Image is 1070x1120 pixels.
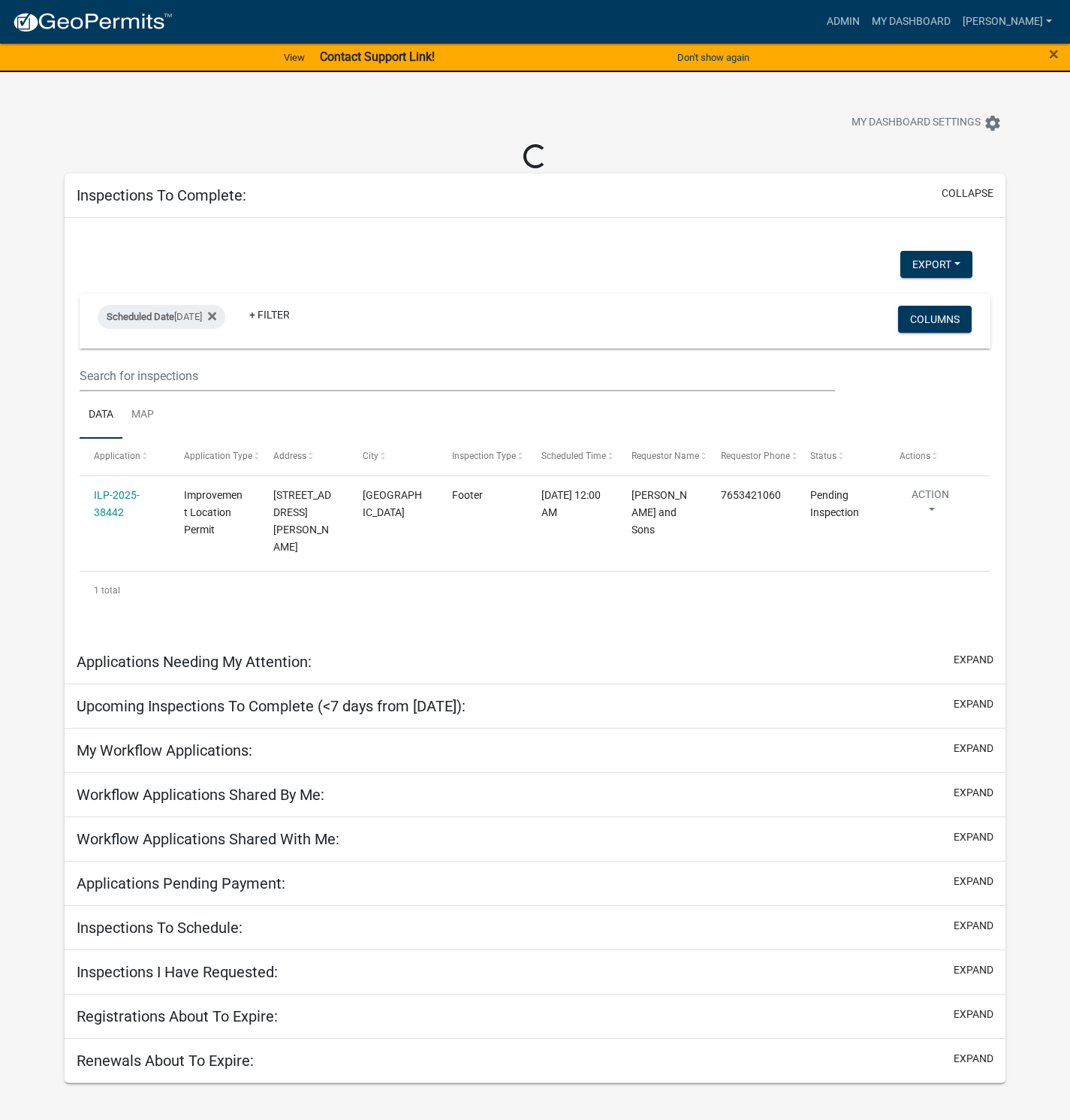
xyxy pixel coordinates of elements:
datatable-header-cell: Inspection Type [438,439,527,475]
span: Address [273,451,306,461]
i: settings [984,114,1002,132]
button: expand [954,1051,993,1067]
a: [PERSON_NAME] [957,8,1058,36]
button: expand [954,1007,993,1022]
button: expand [954,785,993,801]
button: Don't show again [671,45,755,70]
button: expand [954,874,993,889]
span: Inspection Type [452,451,516,461]
h5: Inspections To Complete: [77,186,246,204]
button: My Dashboard Settingssettings [839,108,1014,137]
span: Application Type [184,451,252,461]
a: View [278,45,311,70]
a: + Filter [237,301,302,328]
span: My Dashboard Settings [851,114,981,132]
datatable-header-cell: Address [259,439,348,475]
a: Admin [821,8,866,36]
span: MARTINSVILLE [363,489,422,518]
a: Data [80,391,122,439]
span: Application [94,451,140,461]
span: Footer [452,489,483,501]
a: Map [122,391,163,439]
h5: My Workflow Applications: [77,741,252,759]
h5: Renewals About To Expire: [77,1052,254,1070]
span: Improvement Location Permit [184,489,243,536]
button: Export [900,251,972,278]
input: Search for inspections [80,361,834,391]
h5: Inspections I Have Requested: [77,963,278,981]
span: Actions [900,451,930,461]
datatable-header-cell: Scheduled Time [527,439,616,475]
button: collapse [942,186,993,201]
div: [DATE] [98,305,225,329]
span: Pending Inspection [810,489,859,518]
button: Action [900,487,961,524]
span: 6504 N FORREST ST [273,489,331,552]
button: expand [954,741,993,756]
a: ILP-2025-38442 [94,489,140,518]
datatable-header-cell: Application [80,439,169,475]
span: × [1049,44,1059,65]
h5: Inspections To Schedule: [77,919,243,937]
div: collapse [65,218,1005,640]
a: My Dashboard [866,8,957,36]
button: Close [1049,45,1059,63]
button: Columns [898,306,972,333]
h5: Workflow Applications Shared By Me: [77,786,324,804]
strong: Contact Support Link! [320,50,435,64]
h5: Upcoming Inspections To Complete (<7 days from [DATE]): [77,697,466,715]
h5: Workflow Applications Shared With Me: [77,830,339,848]
button: expand [954,918,993,934]
span: Status [810,451,836,461]
h5: Registrations About To Expire: [77,1007,278,1025]
datatable-header-cell: City [348,439,438,475]
span: 09/18/2025, 12:00 AM [541,489,601,518]
datatable-header-cell: Requestor Name [616,439,706,475]
button: expand [954,696,993,712]
h5: Applications Pending Payment: [77,874,285,892]
button: expand [954,652,993,668]
span: Requestor Name [631,451,699,461]
h5: Applications Needing My Attention: [77,653,312,671]
span: Scheduled Date [107,311,174,322]
span: Finney and Sons [631,489,687,536]
button: expand [954,829,993,845]
span: Scheduled Time [541,451,606,461]
datatable-header-cell: Actions [885,439,975,475]
span: City [363,451,378,461]
datatable-header-cell: Status [796,439,885,475]
span: Requestor Phone [721,451,790,461]
div: 1 total [80,572,990,609]
datatable-header-cell: Application Type [169,439,258,475]
span: 7653421060 [721,489,781,501]
datatable-header-cell: Requestor Phone [707,439,796,475]
button: expand [954,962,993,978]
